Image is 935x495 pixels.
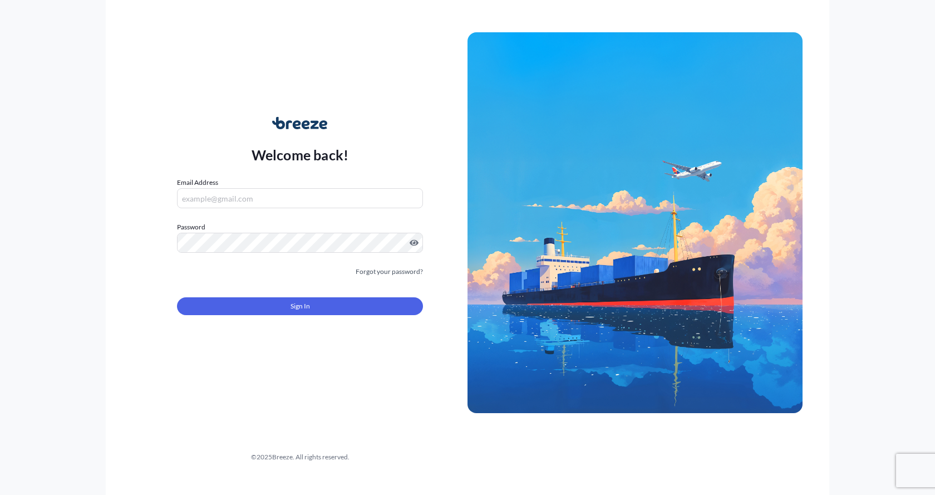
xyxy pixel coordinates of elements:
[252,146,349,164] p: Welcome back!
[467,32,803,413] img: Ship illustration
[177,188,423,208] input: example@gmail.com
[177,222,423,233] label: Password
[291,301,310,312] span: Sign In
[177,177,218,188] label: Email Address
[132,452,467,463] div: © 2025 Breeze. All rights reserved.
[177,297,423,315] button: Sign In
[410,238,419,247] button: Show password
[356,266,423,277] a: Forgot your password?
